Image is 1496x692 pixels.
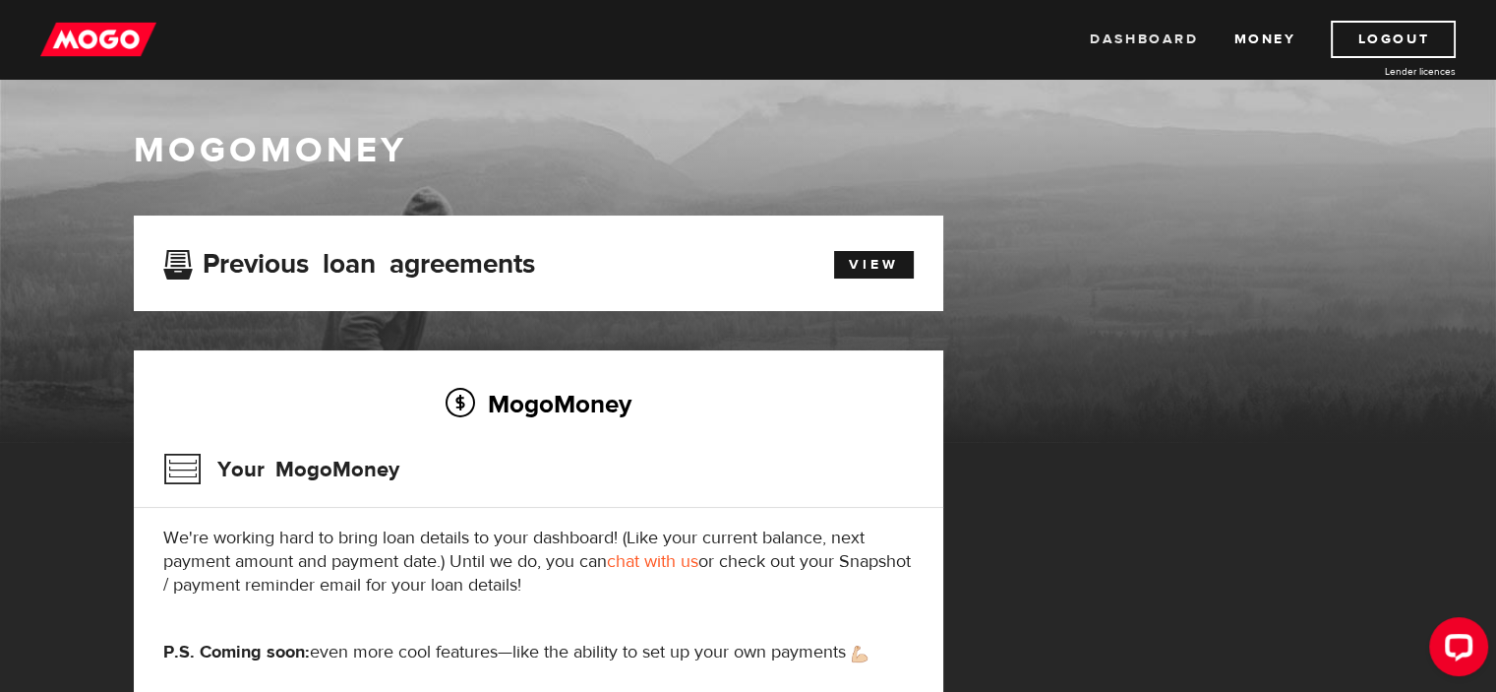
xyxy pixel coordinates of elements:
[163,641,914,664] p: even more cool features—like the ability to set up your own payments
[852,646,868,662] img: strong arm emoji
[607,550,698,573] a: chat with us
[1233,21,1295,58] a: Money
[163,444,399,495] h3: Your MogoMoney
[834,251,914,279] a: View
[40,21,156,58] img: mogo_logo-11ee424be714fa7cbb0f0f49df9e16ec.png
[163,527,914,598] p: We're working hard to bring loan details to your dashboard! (Like your current balance, next paym...
[163,641,310,663] strong: P.S. Coming soon:
[1090,21,1198,58] a: Dashboard
[1308,64,1456,79] a: Lender licences
[134,130,1363,171] h1: MogoMoney
[163,383,914,424] h2: MogoMoney
[1331,21,1456,58] a: Logout
[163,248,535,274] h3: Previous loan agreements
[1413,609,1496,692] iframe: LiveChat chat widget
